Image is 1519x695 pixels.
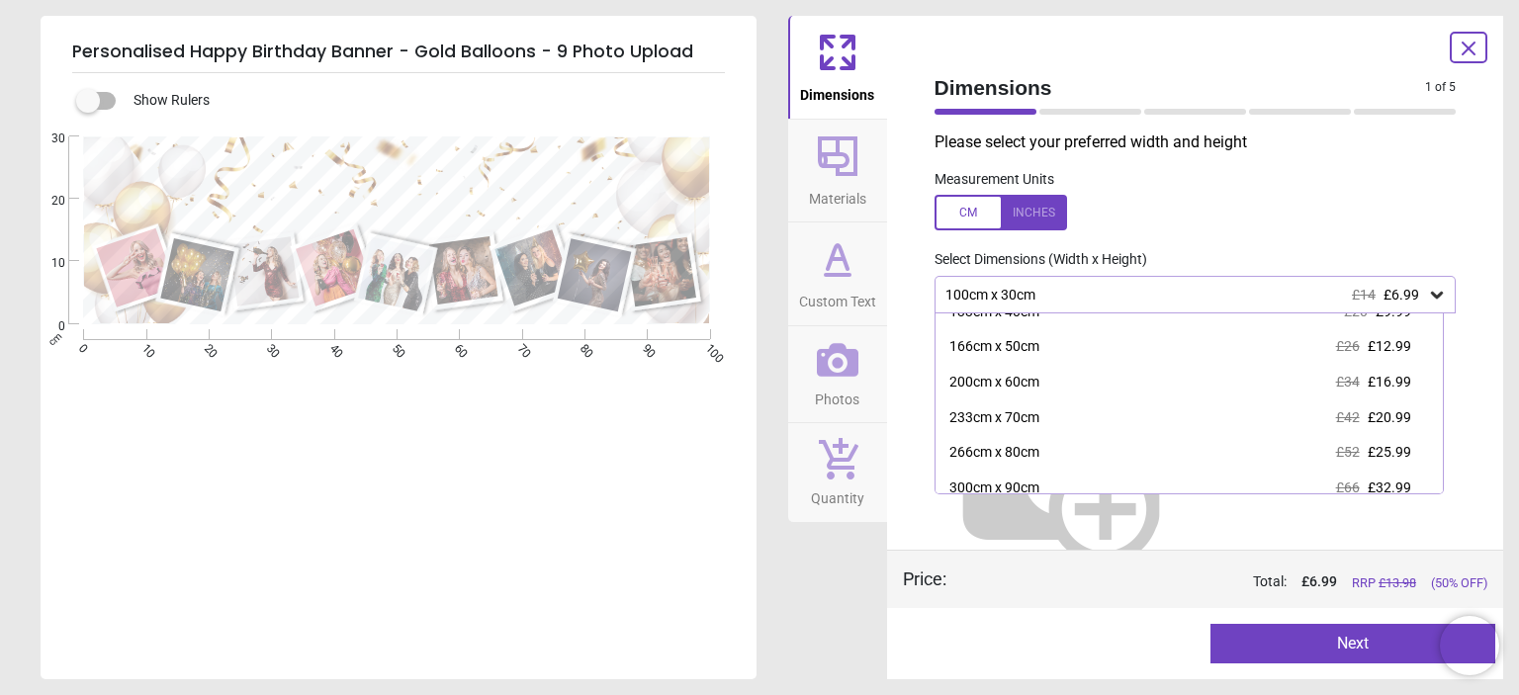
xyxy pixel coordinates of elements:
[1440,616,1499,675] iframe: Brevo live chat
[1431,574,1487,592] span: (50% OFF)
[1368,444,1411,460] span: £25.99
[1309,573,1337,589] span: 6.99
[1368,374,1411,390] span: £16.99
[1352,287,1376,303] span: £14
[949,443,1039,463] div: 266cm x 80cm
[949,408,1039,428] div: 233cm x 70cm
[935,73,1426,102] span: Dimensions
[919,250,1147,270] label: Select Dimensions (Width x Height)
[1336,338,1360,354] span: £26
[28,130,65,147] span: 30
[903,566,946,591] div: Price :
[28,193,65,210] span: 20
[1336,374,1360,390] span: £34
[1368,409,1411,425] span: £20.99
[1336,409,1360,425] span: £42
[1384,287,1419,303] span: £6.99
[1344,304,1368,319] span: £20
[788,326,887,423] button: Photos
[1210,624,1495,663] button: Next
[935,131,1473,153] p: Please select your preferred width and height
[811,479,864,509] span: Quantity
[1376,304,1411,319] span: £9.99
[949,478,1039,498] div: 300cm x 90cm
[28,318,65,335] span: 0
[1368,338,1411,354] span: £12.99
[1301,572,1337,592] span: £
[1368,479,1411,495] span: £32.99
[935,170,1054,190] label: Measurement Units
[949,373,1039,392] div: 200cm x 60cm
[943,287,1428,304] div: 100cm x 30cm
[788,16,887,119] button: Dimensions
[1336,479,1360,495] span: £66
[976,572,1488,592] div: Total:
[799,283,876,312] span: Custom Text
[88,89,757,113] div: Show Rulers
[949,337,1039,357] div: 166cm x 50cm
[72,32,725,73] h5: Personalised Happy Birthday Banner - Gold Balloons - 9 Photo Upload
[1425,79,1456,96] span: 1 of 5
[788,423,887,522] button: Quantity
[788,222,887,325] button: Custom Text
[1336,444,1360,460] span: £52
[788,120,887,222] button: Materials
[800,76,874,106] span: Dimensions
[1379,575,1416,590] span: £ 13.98
[815,381,859,410] span: Photos
[809,180,866,210] span: Materials
[1352,574,1416,592] span: RRP
[28,255,65,272] span: 10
